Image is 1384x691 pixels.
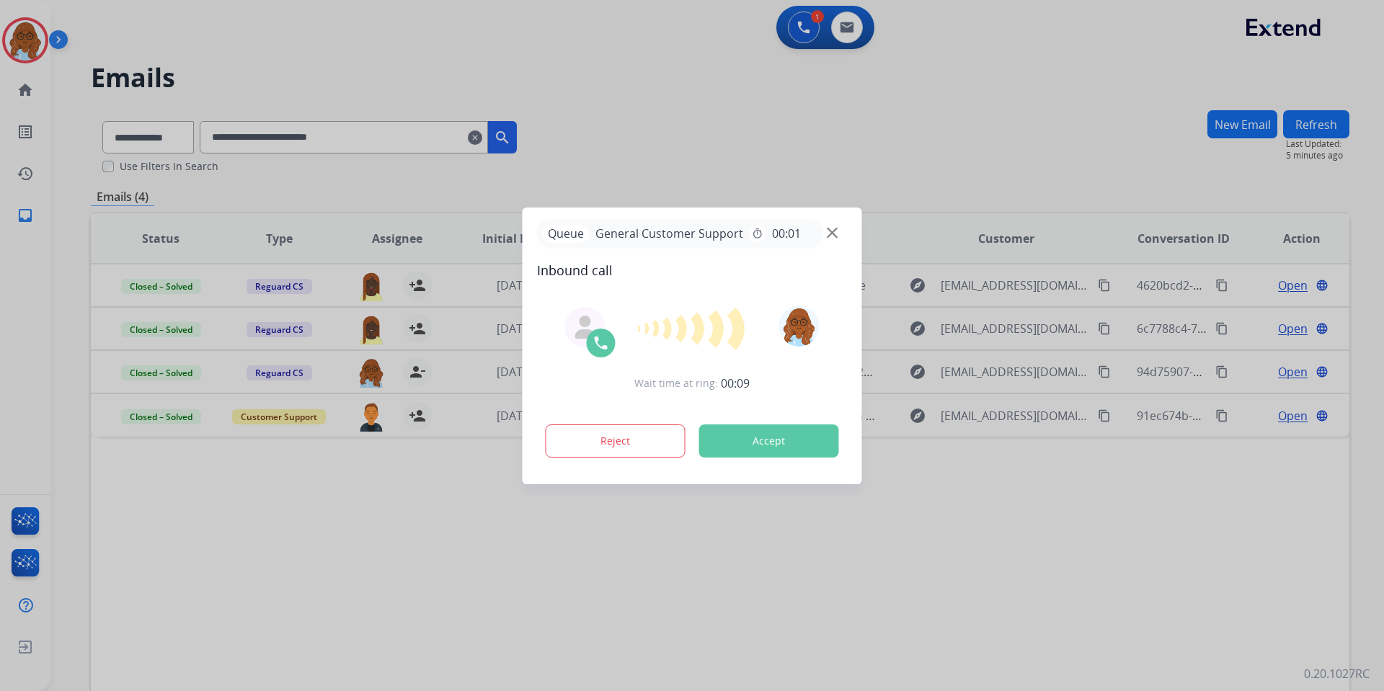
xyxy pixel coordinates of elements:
p: 0.20.1027RC [1304,665,1370,682]
p: Queue [543,225,590,243]
span: General Customer Support [590,225,749,242]
img: call-icon [593,334,610,352]
span: 00:01 [772,225,801,242]
span: Wait time at ring: [634,376,718,391]
button: Reject [546,424,686,458]
img: agent-avatar [574,316,597,339]
span: 00:09 [721,375,750,392]
img: close-button [827,227,838,238]
mat-icon: timer [752,228,763,239]
button: Accept [699,424,839,458]
span: Inbound call [537,260,848,280]
img: avatar [778,306,819,347]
